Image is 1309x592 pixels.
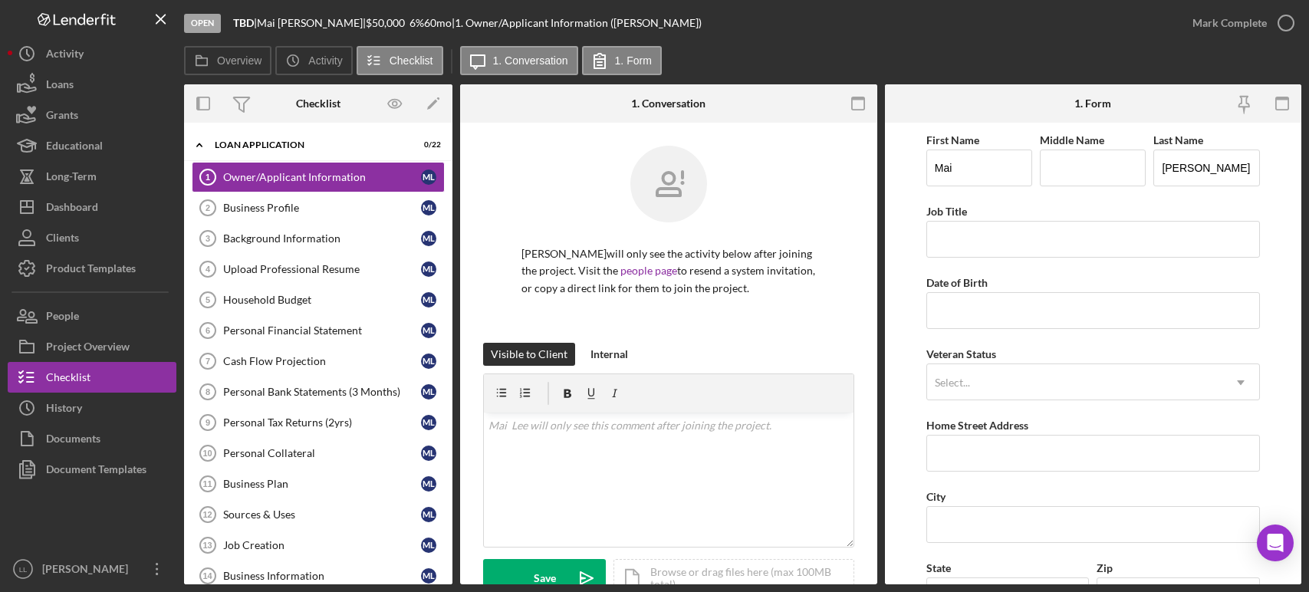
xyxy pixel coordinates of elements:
div: Open [184,14,221,33]
div: Educational [46,130,103,165]
div: M L [421,384,436,400]
div: Upload Professional Resume [223,263,421,275]
div: Product Templates [46,253,136,288]
div: M L [421,231,436,246]
label: Overview [217,54,261,67]
button: History [8,393,176,423]
div: Checklist [46,362,90,396]
div: Clients [46,222,79,257]
button: Checklist [8,362,176,393]
button: Checklist [357,46,443,75]
label: Checklist [390,54,433,67]
a: 4Upload Professional ResumeML [192,254,445,284]
div: M L [421,354,436,369]
button: Educational [8,130,176,161]
a: Clients [8,222,176,253]
a: 11Business PlanML [192,469,445,499]
tspan: 4 [206,265,211,274]
label: First Name [926,133,979,146]
button: Internal [583,343,636,366]
label: Date of Birth [926,276,988,289]
a: 14Business InformationML [192,561,445,591]
div: Dashboard [46,192,98,226]
div: Business Information [223,570,421,582]
tspan: 9 [206,418,210,427]
div: Business Profile [223,202,421,214]
a: Long-Term [8,161,176,192]
div: M L [421,200,436,215]
button: Project Overview [8,331,176,362]
button: People [8,301,176,331]
div: | [233,17,257,29]
div: Job Creation [223,539,421,551]
a: 9Personal Tax Returns (2yrs)ML [192,407,445,438]
div: Background Information [223,232,421,245]
label: 1. Conversation [493,54,568,67]
tspan: 5 [206,295,210,304]
div: Business Plan [223,478,421,490]
div: Activity [46,38,84,73]
button: LL[PERSON_NAME] [8,554,176,584]
a: 7Cash Flow ProjectionML [192,346,445,377]
a: 8Personal Bank Statements (3 Months)ML [192,377,445,407]
label: Home Street Address [926,419,1028,432]
tspan: 1 [206,173,210,182]
div: 0 / 22 [413,140,441,150]
div: Checklist [296,97,340,110]
tspan: 12 [202,510,212,519]
div: History [46,393,82,427]
div: M L [421,292,436,308]
a: Loans [8,69,176,100]
div: Household Budget [223,294,421,306]
div: [PERSON_NAME] [38,554,138,588]
tspan: 2 [206,203,210,212]
div: Loan Application [215,140,403,150]
div: Internal [590,343,628,366]
a: Dashboard [8,192,176,222]
label: Activity [308,54,342,67]
button: Mark Complete [1177,8,1301,38]
button: Documents [8,423,176,454]
div: M L [421,568,436,584]
div: 60 mo [424,17,452,29]
div: Personal Financial Statement [223,324,421,337]
tspan: 13 [202,541,212,550]
div: Personal Collateral [223,447,421,459]
div: Personal Tax Returns (2yrs) [223,416,421,429]
div: 1. Conversation [631,97,705,110]
div: M L [421,415,436,430]
div: Personal Bank Statements (3 Months) [223,386,421,398]
a: 5Household BudgetML [192,284,445,315]
div: Loans [46,69,74,104]
div: M L [421,169,436,185]
button: Product Templates [8,253,176,284]
div: Grants [46,100,78,134]
a: 3Background InformationML [192,223,445,254]
tspan: 7 [206,357,210,366]
label: City [926,490,946,503]
tspan: 10 [202,449,212,458]
span: $50,000 [366,16,405,29]
div: M L [421,261,436,277]
button: 1. Conversation [460,46,578,75]
a: 12Sources & UsesML [192,499,445,530]
div: | 1. Owner/Applicant Information ([PERSON_NAME]) [452,17,702,29]
div: Owner/Applicant Information [223,171,421,183]
div: Visible to Client [491,343,567,366]
tspan: 3 [206,234,210,243]
a: 10Personal CollateralML [192,438,445,469]
p: [PERSON_NAME] will only see the activity below after joining the project. Visit the to resend a s... [521,245,816,297]
button: Activity [8,38,176,69]
button: Document Templates [8,454,176,485]
label: Job Title [926,205,967,218]
div: People [46,301,79,335]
